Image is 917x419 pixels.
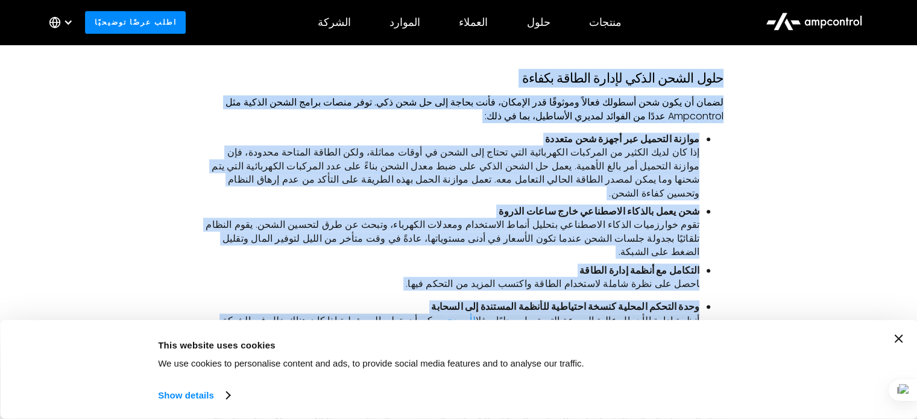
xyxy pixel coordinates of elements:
[206,264,699,291] li: احصل على نظرة شاملة لاستخدام الطاقة واكتسب المزيد من التحكم فيها.
[389,16,420,29] div: الموارد
[158,358,584,368] span: We use cookies to personalise content and ads, to provide social media features and to analyse ou...
[158,386,229,405] a: Show details
[545,132,699,146] strong: موازنة التحميل عبر أجهزة شحن متعددة
[588,16,621,29] div: منتجات
[894,335,903,343] button: Close banner
[579,263,699,277] strong: التكامل مع أنظمة إدارة الطاقة ‍
[318,16,351,29] div: الشركة
[699,335,872,370] button: Okay
[447,313,476,327] a: الأمبيدج
[459,16,488,29] div: العملاء
[85,11,186,33] a: اطلب عرضًا توضيحيًا
[194,71,723,86] h3: حلول الشحن الذكي لإدارة الطاقة بكفاءة
[526,16,550,29] div: حلول
[431,300,699,313] strong: وحدة التحكم المحلية كنسخة احتياطية للأنظمة المستندة إلى السحابة
[194,96,723,123] p: لضمان أن يكون شحن أسطولك فعالاً وموثوقًا قدر الإمكان، فأنت بحاجة إلى حل شحن ذكي. توفر منصات برامج...
[206,133,699,200] li: إذا كان لديك الكثير من المركبات الكهربائية التي تحتاج إلى الشحن في أوقات مماثلة، ولكن الطاقة المت...
[206,300,699,341] li: أنظمة إدارة الأحمال عالية السرعة التي تعمل محليًا، مثل ، يمكن أن يتولى المسؤولية إذا كان هناك خلل...
[206,205,699,259] li: تقوم خوارزميات الذكاء الاصطناعي بتحليل أنماط الاستخدام ومعدلات الكهرباء، وتبحث عن طرق لتحسين الشح...
[499,204,699,218] strong: شحن يعمل بالذكاء الاصطناعي خارج ساعات الذروة
[158,338,672,352] div: This website uses cookies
